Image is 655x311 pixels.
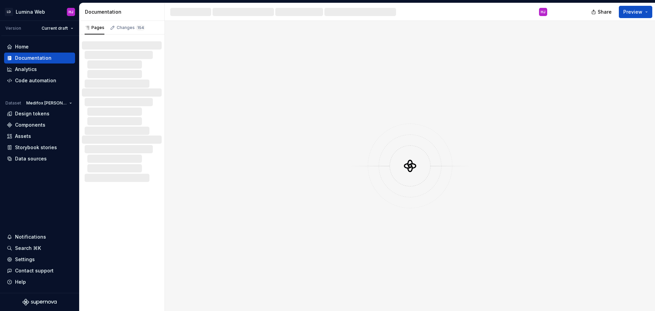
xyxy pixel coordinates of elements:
[23,98,75,108] button: Medifox [PERSON_NAME]
[69,9,73,15] div: HJ
[23,299,57,306] svg: Supernova Logo
[5,8,13,16] div: LD
[15,43,29,50] div: Home
[15,55,52,61] div: Documentation
[5,26,21,31] div: Version
[26,100,67,106] span: Medifox [PERSON_NAME]
[4,231,75,242] button: Notifications
[4,41,75,52] a: Home
[15,110,49,117] div: Design tokens
[588,6,616,18] button: Share
[15,144,57,151] div: Storybook stories
[4,131,75,142] a: Assets
[15,279,26,285] div: Help
[15,66,37,73] div: Analytics
[598,9,612,15] span: Share
[15,122,45,128] div: Components
[4,265,75,276] button: Contact support
[85,9,162,15] div: Documentation
[4,53,75,63] a: Documentation
[4,142,75,153] a: Storybook stories
[16,9,45,15] div: Lumina Web
[619,6,652,18] button: Preview
[4,254,75,265] a: Settings
[15,77,56,84] div: Code automation
[15,155,47,162] div: Data sources
[117,25,145,30] div: Changes
[85,25,104,30] div: Pages
[4,119,75,130] a: Components
[136,25,145,30] span: 154
[4,153,75,164] a: Data sources
[4,75,75,86] a: Code automation
[15,234,46,240] div: Notifications
[42,26,68,31] span: Current draft
[15,256,35,263] div: Settings
[39,24,76,33] button: Current draft
[1,4,78,19] button: LDLumina WebHJ
[4,243,75,254] button: Search ⌘K
[5,100,21,106] div: Dataset
[623,9,642,15] span: Preview
[4,64,75,75] a: Analytics
[4,108,75,119] a: Design tokens
[15,267,54,274] div: Contact support
[15,245,41,252] div: Search ⌘K
[4,277,75,287] button: Help
[15,133,31,140] div: Assets
[541,9,545,15] div: HJ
